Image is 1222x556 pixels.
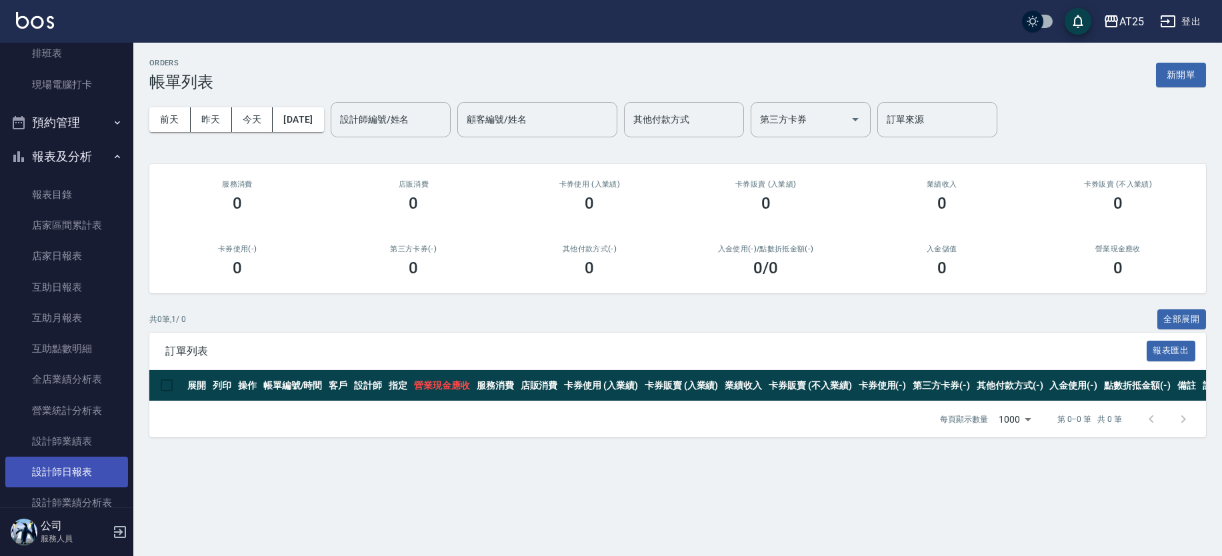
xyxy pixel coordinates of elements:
[41,533,109,545] p: 服務人員
[5,333,128,364] a: 互助點數明細
[1156,63,1206,87] button: 新開單
[1057,413,1122,425] p: 第 0–0 筆 共 0 筆
[641,370,722,401] th: 卡券販賣 (入業績)
[693,180,837,189] h2: 卡券販賣 (入業績)
[149,73,213,91] h3: 帳單列表
[937,259,947,277] h3: 0
[165,345,1147,358] span: 訂單列表
[1098,8,1149,35] button: AT25
[341,245,485,253] h2: 第三方卡券(-)
[232,107,273,132] button: 今天
[351,370,385,401] th: 設計師
[233,259,242,277] h3: 0
[940,413,988,425] p: 每頁顯示數量
[5,426,128,457] a: 設計師業績表
[235,370,260,401] th: 操作
[761,194,771,213] h3: 0
[870,245,1014,253] h2: 入金儲值
[517,180,661,189] h2: 卡券使用 (入業績)
[165,245,309,253] h2: 卡券使用(-)
[16,12,54,29] img: Logo
[973,370,1047,401] th: 其他付款方式(-)
[11,519,37,545] img: Person
[5,272,128,303] a: 互助日報表
[385,370,411,401] th: 指定
[855,370,910,401] th: 卡券使用(-)
[993,401,1036,437] div: 1000
[1047,370,1101,401] th: 入金使用(-)
[5,241,128,271] a: 店家日報表
[325,370,351,401] th: 客戶
[5,179,128,210] a: 報表目錄
[5,210,128,241] a: 店家區間累計表
[473,370,517,401] th: 服務消費
[149,313,186,325] p: 共 0 筆, 1 / 0
[149,59,213,67] h2: ORDERS
[5,395,128,426] a: 營業統計分析表
[41,519,109,533] h5: 公司
[209,370,235,401] th: 列印
[1101,370,1174,401] th: 點數折抵金額(-)
[5,457,128,487] a: 設計師日報表
[517,245,661,253] h2: 其他付款方式(-)
[149,107,191,132] button: 前天
[1147,341,1196,361] button: 報表匯出
[1147,344,1196,357] a: 報表匯出
[937,194,947,213] h3: 0
[1113,194,1123,213] h3: 0
[1113,259,1123,277] h3: 0
[260,370,326,401] th: 帳單編號/時間
[1065,8,1091,35] button: save
[5,487,128,518] a: 設計師業績分析表
[191,107,232,132] button: 昨天
[561,370,641,401] th: 卡券使用 (入業績)
[233,194,242,213] h3: 0
[1046,245,1190,253] h2: 營業現金應收
[5,139,128,174] button: 報表及分析
[517,370,561,401] th: 店販消費
[845,109,866,130] button: Open
[5,69,128,100] a: 現場電腦打卡
[753,259,778,277] h3: 0 /0
[721,370,765,401] th: 業績收入
[765,370,855,401] th: 卡券販賣 (不入業績)
[165,180,309,189] h3: 服務消費
[693,245,837,253] h2: 入金使用(-) /點數折抵金額(-)
[5,303,128,333] a: 互助月報表
[1156,68,1206,81] a: 新開單
[1119,13,1144,30] div: AT25
[409,259,418,277] h3: 0
[909,370,973,401] th: 第三方卡券(-)
[5,364,128,395] a: 全店業績分析表
[870,180,1014,189] h2: 業績收入
[5,38,128,69] a: 排班表
[409,194,418,213] h3: 0
[1155,9,1206,34] button: 登出
[1174,370,1199,401] th: 備註
[1046,180,1190,189] h2: 卡券販賣 (不入業績)
[411,370,473,401] th: 營業現金應收
[585,194,594,213] h3: 0
[184,370,209,401] th: 展開
[1157,309,1207,330] button: 全部展開
[341,180,485,189] h2: 店販消費
[585,259,594,277] h3: 0
[273,107,323,132] button: [DATE]
[5,105,128,140] button: 預約管理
